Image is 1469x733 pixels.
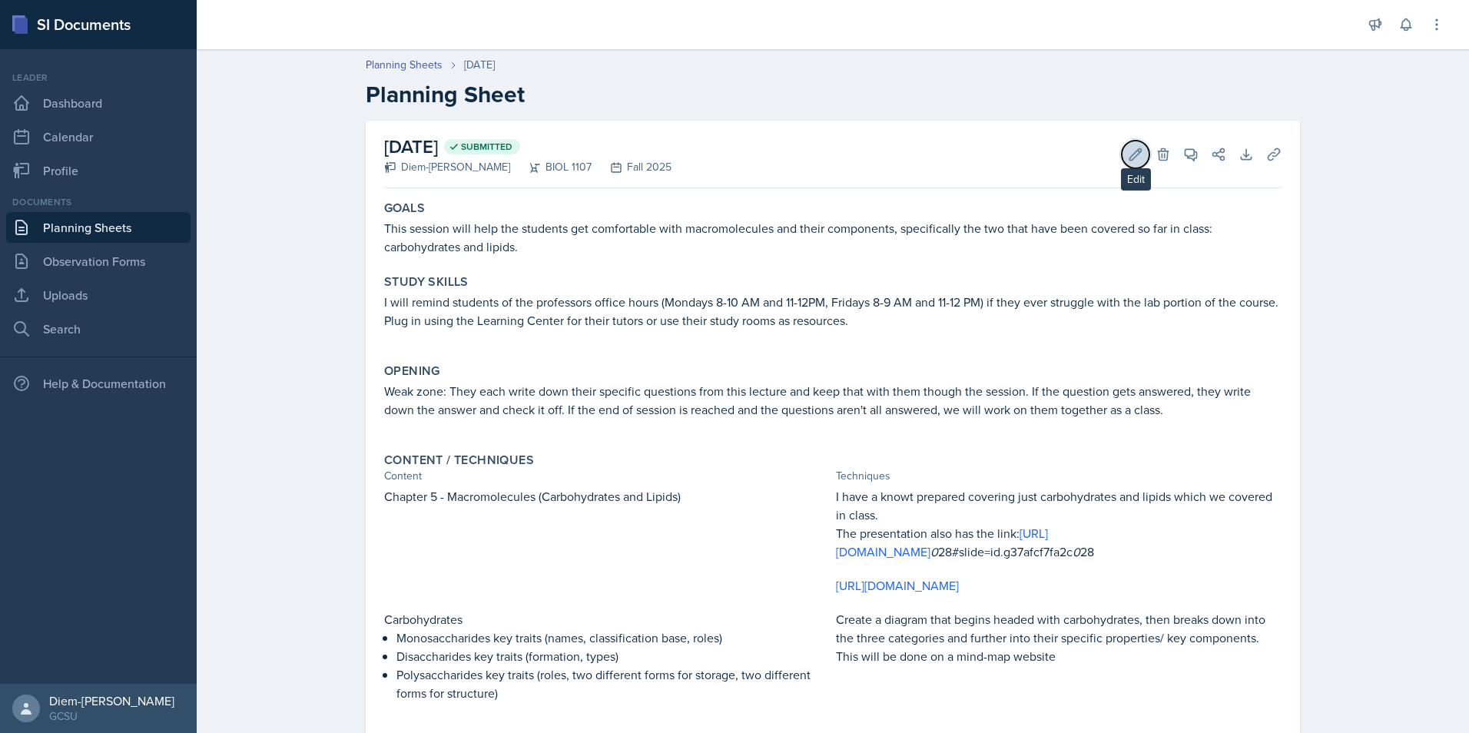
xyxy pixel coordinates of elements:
[49,708,174,724] div: GCSU
[6,155,191,186] a: Profile
[6,280,191,310] a: Uploads
[366,57,443,73] a: Planning Sheets
[464,57,495,73] div: [DATE]
[836,468,1282,484] div: Techniques
[836,487,1282,524] p: I have a knowt prepared covering just carbohydrates and lipids which we covered in class.
[384,468,830,484] div: Content
[366,81,1300,108] h2: Planning Sheet
[6,246,191,277] a: Observation Forms
[384,133,671,161] h2: [DATE]
[836,577,959,594] a: [URL][DOMAIN_NAME]
[384,201,425,216] label: Goals
[6,313,191,344] a: Search
[384,363,440,379] label: Opening
[1073,543,1080,560] em: 0
[1122,141,1149,168] button: Edit
[396,665,830,702] p: Polysaccharides key traits (roles, two different forms for storage, two different forms for struc...
[384,293,1282,330] p: I will remind students of the professors office hours (Mondays 8-10 AM and 11-12PM, Fridays 8-9 A...
[6,121,191,152] a: Calendar
[6,368,191,399] div: Help & Documentation
[384,382,1282,419] p: Weak zone: They each write down their specific questions from this lecture and keep that with the...
[6,88,191,118] a: Dashboard
[384,219,1282,256] p: This session will help the students get comfortable with macromolecules and their components, spe...
[6,212,191,243] a: Planning Sheets
[384,453,534,468] label: Content / Techniques
[461,141,512,153] span: Submitted
[6,195,191,209] div: Documents
[396,629,830,647] p: Monosaccharides key traits (names, classification base, roles)
[384,159,510,175] div: Diem-[PERSON_NAME]
[384,487,830,506] p: Chapter 5 - Macromolecules (Carbohydrates and Lipids)
[592,159,671,175] div: Fall 2025
[836,610,1282,665] p: Create a diagram that begins headed with carbohydrates, then breaks down into the three categorie...
[396,647,830,665] p: Disaccharides key traits (formation, types)
[510,159,592,175] div: BIOL 1107
[384,610,830,629] p: Carbohydrates
[6,71,191,85] div: Leader
[836,524,1282,561] p: The presentation also has the link: 28#slide=id.g37afcf7fa2c 28
[384,274,469,290] label: Study Skills
[49,693,174,708] div: Diem-[PERSON_NAME]
[930,543,938,560] em: 0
